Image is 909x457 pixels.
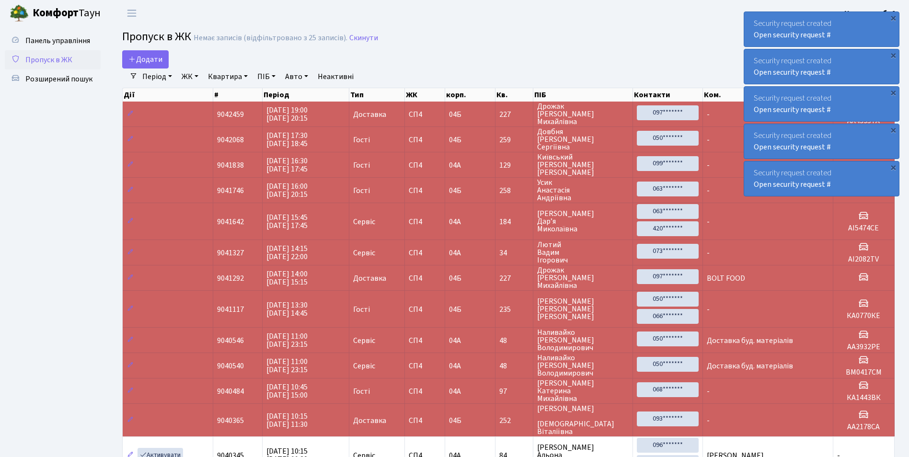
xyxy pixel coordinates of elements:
[499,388,529,395] span: 97
[744,12,899,46] div: Security request created
[495,88,534,102] th: Кв.
[5,50,101,69] a: Пропуск в ЖК
[499,306,529,313] span: 235
[194,34,347,43] div: Немає записів (відфільтровано з 25 записів).
[499,218,529,226] span: 184
[449,217,461,227] span: 04А
[178,69,202,85] a: ЖК
[353,337,375,344] span: Сервіс
[537,329,629,352] span: Наливайко [PERSON_NAME] Володимирович
[537,153,629,176] span: Київський [PERSON_NAME] [PERSON_NAME]
[217,273,244,284] span: 9041292
[744,49,899,84] div: Security request created
[707,109,710,120] span: -
[266,356,308,375] span: [DATE] 11:00 [DATE] 23:15
[754,142,831,152] a: Open security request #
[449,248,461,258] span: 04А
[353,111,386,118] span: Доставка
[253,69,279,85] a: ПІБ
[409,417,441,424] span: СП4
[353,218,375,226] span: Сервіс
[537,103,629,126] span: Дрожак [PERSON_NAME] Михайлівна
[754,67,831,78] a: Open security request #
[707,135,710,145] span: -
[707,386,710,397] span: -
[888,88,898,97] div: ×
[449,109,461,120] span: 04Б
[266,130,308,149] span: [DATE] 17:30 [DATE] 18:45
[744,161,899,196] div: Security request created
[445,88,495,102] th: корп.
[353,187,370,194] span: Гості
[707,248,710,258] span: -
[217,135,244,145] span: 9042068
[10,4,29,23] img: logo.png
[707,185,710,196] span: -
[409,306,441,313] span: СП4
[449,135,461,145] span: 04Б
[754,104,831,115] a: Open security request #
[409,274,441,282] span: СП4
[405,88,445,102] th: ЖК
[266,269,308,287] span: [DATE] 14:00 [DATE] 15:15
[499,362,529,370] span: 48
[837,255,890,264] h5: AI2082TV
[888,13,898,23] div: ×
[5,69,101,89] a: Розширений пошук
[703,88,833,102] th: Ком.
[744,124,899,159] div: Security request created
[217,185,244,196] span: 9041746
[217,386,244,397] span: 9040484
[707,273,745,284] span: BOLT FOOD
[837,311,890,320] h5: КА0770КЕ
[217,415,244,426] span: 9040365
[213,88,263,102] th: #
[353,249,375,257] span: Сервіс
[349,34,378,43] a: Скинути
[409,249,441,257] span: СП4
[266,212,308,231] span: [DATE] 15:45 [DATE] 17:45
[537,297,629,320] span: [PERSON_NAME] [PERSON_NAME] [PERSON_NAME]
[409,337,441,344] span: СП4
[449,386,461,397] span: 04А
[409,218,441,226] span: СП4
[499,249,529,257] span: 34
[409,362,441,370] span: СП4
[844,8,897,19] a: Консьєрж б. 4.
[888,162,898,172] div: ×
[888,50,898,60] div: ×
[499,136,529,144] span: 259
[837,224,890,233] h5: АІ5474СЕ
[123,88,213,102] th: Дії
[837,368,890,377] h5: ВМ0417СМ
[707,415,710,426] span: -
[449,415,461,426] span: 04Б
[266,105,308,124] span: [DATE] 19:00 [DATE] 20:15
[409,111,441,118] span: СП4
[707,335,793,346] span: Доставка буд. матеріалів
[353,161,370,169] span: Гості
[449,361,461,371] span: 04А
[537,379,629,402] span: [PERSON_NAME] Катерина Михайлівна
[754,179,831,190] a: Open security request #
[707,217,710,227] span: -
[499,161,529,169] span: 129
[266,243,308,262] span: [DATE] 14:15 [DATE] 22:00
[449,304,461,315] span: 04Б
[25,74,92,84] span: Розширений пошук
[122,50,169,69] a: Додати
[409,187,441,194] span: СП4
[537,405,629,435] span: [PERSON_NAME] [DEMOGRAPHIC_DATA] Віталіївна
[266,411,308,430] span: [DATE] 10:15 [DATE] 11:30
[449,273,461,284] span: 04Б
[499,111,529,118] span: 227
[409,161,441,169] span: СП4
[217,304,244,315] span: 9041117
[33,5,101,22] span: Таун
[499,274,529,282] span: 227
[353,306,370,313] span: Гості
[707,304,710,315] span: -
[837,393,890,402] h5: КА1443ВК
[837,423,890,432] h5: АА2178СА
